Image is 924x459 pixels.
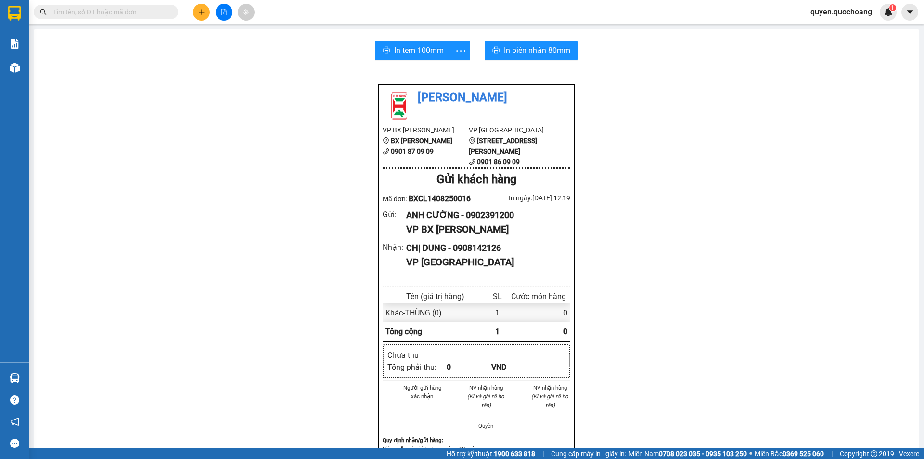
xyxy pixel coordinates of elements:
span: Cung cấp máy in - giấy in: [551,448,626,459]
img: logo-vxr [8,6,21,21]
span: 0 [563,327,567,336]
img: warehouse-icon [10,63,20,73]
div: VP BX [PERSON_NAME] [406,222,563,237]
p: Biên nhận có giá trị trong vòng 10 ngày. [383,445,570,453]
div: Gửi khách hàng [383,170,570,189]
li: Quyên [466,421,507,430]
div: BX [PERSON_NAME] [8,8,85,31]
div: ANH CƯỜNG - 0902391200 [406,209,563,222]
span: In tem 100mm [394,44,444,56]
span: quyen.quochoang [803,6,880,18]
span: message [10,439,19,448]
img: icon-new-feature [884,8,893,16]
div: [GEOGRAPHIC_DATA] [92,8,190,30]
span: Gửi: [8,9,23,19]
button: caret-down [901,4,918,21]
span: more [451,45,470,57]
span: Tổng cộng [385,327,422,336]
div: In ngày: [DATE] 12:19 [476,193,570,203]
div: Chưa thu [387,349,447,361]
span: Miền Bắc [755,448,824,459]
div: Tên (giá trị hàng) [385,292,485,301]
div: 0902391200 [8,43,85,56]
span: aim [243,9,249,15]
div: Nhận : [383,241,406,253]
span: | [542,448,544,459]
div: [PERSON_NAME] [8,31,85,43]
li: NV nhận hàng [529,383,570,392]
span: caret-down [906,8,914,16]
strong: 0708 023 035 - 0935 103 250 [659,450,747,458]
div: 0 [507,303,570,322]
button: aim [238,4,255,21]
span: plus [198,9,205,15]
li: VP BX [PERSON_NAME] [383,125,469,135]
button: file-add [216,4,232,21]
span: Hỗ trợ kỹ thuật: [447,448,535,459]
b: 0901 86 09 09 [477,158,520,166]
span: BXCL1408250016 [409,194,471,203]
span: question-circle [10,395,19,405]
span: ⚪️ [749,452,752,456]
div: VND [491,361,536,373]
li: VP [GEOGRAPHIC_DATA] [469,125,555,135]
li: [PERSON_NAME] [383,89,570,107]
b: BX [PERSON_NAME] [391,137,452,144]
span: Miền Nam [629,448,747,459]
li: Người gửi hàng xác nhận [402,383,443,401]
span: | [831,448,833,459]
span: search [40,9,47,15]
span: environment [383,137,389,144]
img: warehouse-icon [10,373,20,383]
span: printer [492,46,500,55]
span: 1 [495,327,500,336]
span: DĐ: [8,62,22,72]
div: Tổng phải thu : [387,361,447,373]
span: file-add [220,9,227,15]
div: 0908142126 [92,41,190,55]
img: solution-icon [10,39,20,49]
span: ĐẦU CAO TỐC [8,56,85,90]
span: printer [383,46,390,55]
div: 0 [447,361,491,373]
div: Quy định nhận/gửi hàng : [383,436,570,445]
span: phone [383,148,389,155]
span: phone [469,158,475,165]
strong: 0369 525 060 [783,450,824,458]
div: Mã đơn: [383,193,476,205]
div: VP [GEOGRAPHIC_DATA] [406,255,563,270]
input: Tìm tên, số ĐT hoặc mã đơn [53,7,167,17]
div: SL [490,292,504,301]
div: CHỊ DUNG - 0908142126 [406,241,563,255]
span: environment [469,137,475,144]
b: 0901 87 09 09 [391,147,434,155]
div: Cước món hàng [510,292,567,301]
li: NV nhận hàng [466,383,507,392]
span: In biên nhận 80mm [504,44,570,56]
i: (Kí và ghi rõ họ tên) [467,393,504,408]
button: printerIn tem 100mm [375,41,451,60]
span: Nhận: [92,8,115,18]
sup: 1 [889,4,896,11]
button: more [451,41,470,60]
img: logo.jpg [383,89,416,122]
span: Khác - THÙNG (0) [385,308,442,317]
b: [STREET_ADDRESS][PERSON_NAME] [469,137,537,155]
span: 1 [891,4,894,11]
span: copyright [871,450,877,457]
button: printerIn biên nhận 80mm [485,41,578,60]
div: CHỊ [PERSON_NAME] [92,30,190,41]
span: notification [10,417,19,426]
strong: 1900 633 818 [494,450,535,458]
div: 1 [488,303,507,322]
button: plus [193,4,210,21]
i: (Kí và ghi rõ họ tên) [531,393,568,408]
div: Gửi : [383,209,406,221]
